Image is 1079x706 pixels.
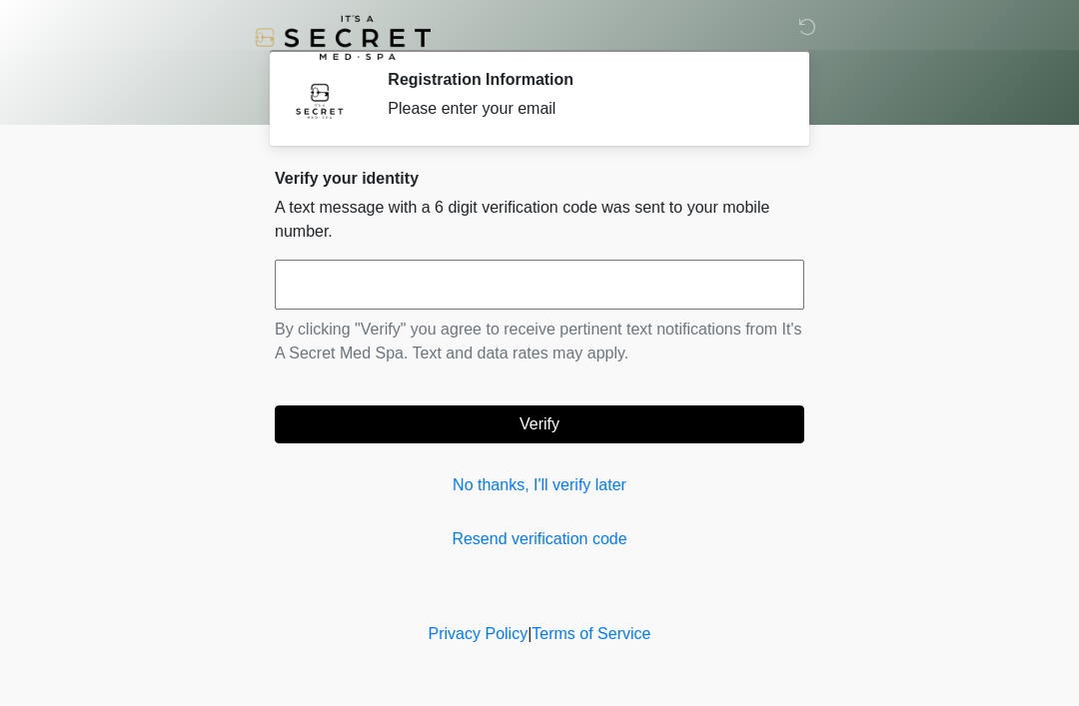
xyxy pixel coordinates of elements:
[275,318,804,365] p: By clicking "Verify" you agree to receive pertinent text notifications from It's A Secret Med Spa...
[388,97,774,121] div: Please enter your email
[275,473,804,497] a: No thanks, I'll verify later
[429,625,529,642] a: Privacy Policy
[532,625,650,642] a: Terms of Service
[275,405,804,443] button: Verify
[255,15,431,60] img: It's A Secret Med Spa Logo
[290,70,350,130] img: Agent Avatar
[275,196,804,244] p: A text message with a 6 digit verification code was sent to your mobile number.
[275,169,804,188] h2: Verify your identity
[388,70,774,89] h2: Registration Information
[275,527,804,551] a: Resend verification code
[528,625,532,642] a: |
